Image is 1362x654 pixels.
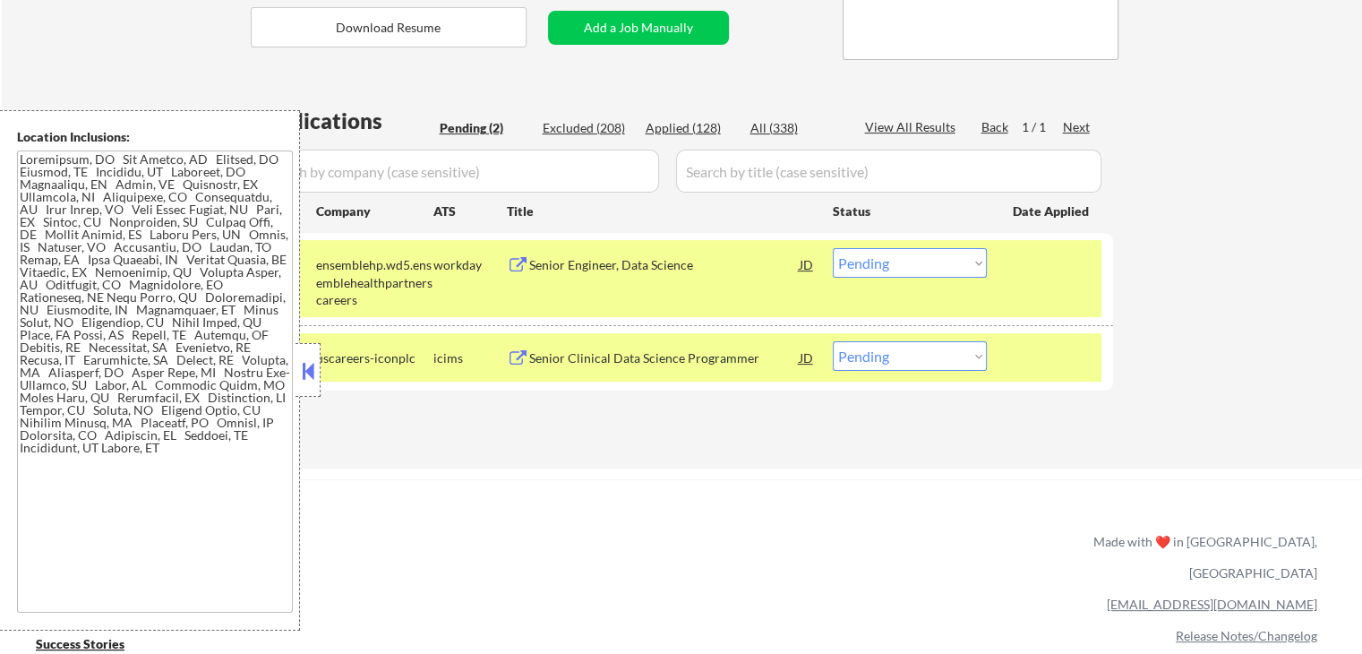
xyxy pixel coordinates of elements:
div: Date Applied [1013,202,1092,220]
a: [EMAIL_ADDRESS][DOMAIN_NAME] [1107,597,1317,612]
a: Refer & earn free applications 👯‍♀️ [36,551,719,570]
div: Senior Clinical Data Science Programmer [529,349,800,367]
div: Location Inclusions: [17,128,293,146]
div: All (338) [750,119,840,137]
div: Pending (2) [440,119,529,137]
div: JD [798,248,816,280]
div: Applications [256,110,433,132]
div: Applied (128) [646,119,735,137]
div: Status [833,194,987,227]
a: Release Notes/Changelog [1176,628,1317,643]
div: ensemblehp.wd5.ensemblehealthpartnerscareers [316,256,433,309]
div: 1 / 1 [1022,118,1063,136]
div: Back [981,118,1010,136]
div: icims [433,349,507,367]
div: Next [1063,118,1092,136]
div: Title [507,202,816,220]
div: Excluded (208) [543,119,632,137]
u: Success Stories [36,636,124,651]
div: View All Results [865,118,961,136]
div: ATS [433,202,507,220]
div: Made with ❤️ in [GEOGRAPHIC_DATA], [GEOGRAPHIC_DATA] [1086,526,1317,589]
div: Company [316,202,433,220]
input: Search by title (case sensitive) [676,150,1101,193]
div: workday [433,256,507,274]
button: Add a Job Manually [548,11,729,45]
button: Download Resume [251,7,527,47]
div: Senior Engineer, Data Science [529,256,800,274]
input: Search by company (case sensitive) [256,150,659,193]
div: JD [798,341,816,374]
div: uscareers-iconplc [316,349,433,367]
